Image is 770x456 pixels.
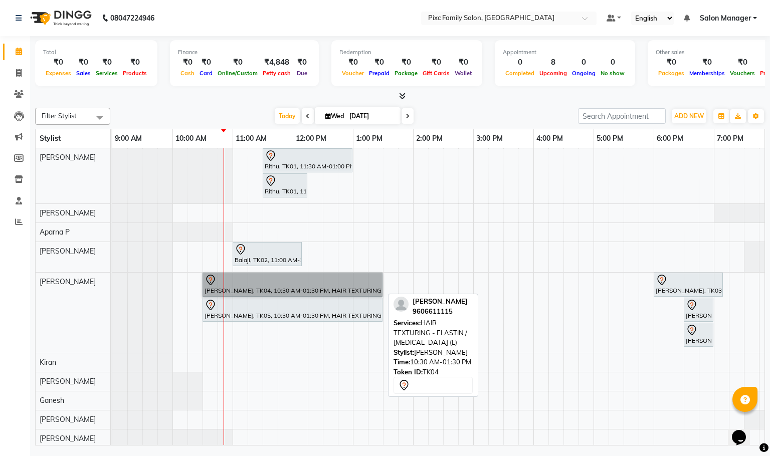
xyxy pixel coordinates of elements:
[40,208,96,217] span: [PERSON_NAME]
[197,57,215,68] div: ₹0
[394,368,423,376] span: Token ID:
[392,70,420,77] span: Package
[414,131,445,146] a: 2:00 PM
[474,131,505,146] a: 3:00 PM
[264,175,306,196] div: Rithu, TK01, 11:30 AM-12:15 PM, HAIR SPA & TREATMENT - HYDRATING SPA S/M
[366,57,392,68] div: ₹0
[594,131,626,146] a: 5:00 PM
[578,108,666,124] input: Search Appointment
[366,70,392,77] span: Prepaid
[264,150,351,171] div: Rithu, TK01, 11:30 AM-01:00 PM, HAIR COLOR - INOA ROOT TOUCH-UP
[294,70,310,77] span: Due
[420,57,452,68] div: ₹0
[93,57,120,68] div: ₹0
[685,299,712,320] div: [PERSON_NAME], TK03, 06:30 PM-07:00 PM, [GEOGRAPHIC_DATA] (Unisex) - CLASSIC MANICURE
[655,274,722,295] div: [PERSON_NAME], TK03, 06:00 PM-07:10 PM, HYDRA FACIAL 2499
[674,112,704,120] span: ADD NEW
[120,57,149,68] div: ₹0
[687,70,727,77] span: Memberships
[728,416,760,446] iframe: chat widget
[346,109,397,124] input: 2025-09-03
[40,277,96,286] span: [PERSON_NAME]
[672,109,706,123] button: ADD NEW
[323,112,346,120] span: Wed
[40,377,96,386] span: [PERSON_NAME]
[215,57,260,68] div: ₹0
[40,247,96,256] span: [PERSON_NAME]
[74,70,93,77] span: Sales
[687,57,727,68] div: ₹0
[394,348,414,356] span: Stylist:
[503,57,537,68] div: 0
[714,131,746,146] a: 7:00 PM
[654,131,686,146] a: 6:00 PM
[727,70,757,77] span: Vouchers
[40,396,64,405] span: Ganesh
[40,434,96,443] span: [PERSON_NAME]
[452,57,474,68] div: ₹0
[173,131,209,146] a: 10:00 AM
[43,48,149,57] div: Total
[700,13,751,24] span: Salon Manager
[40,153,96,162] span: [PERSON_NAME]
[452,70,474,77] span: Wallet
[178,57,197,68] div: ₹0
[394,319,421,327] span: Services:
[685,324,712,345] div: [PERSON_NAME], TK03, 06:30 PM-07:00 PM, Pedicure (Unisex) - CLASSIC PEDICURE
[112,131,144,146] a: 9:00 AM
[569,57,598,68] div: 0
[339,70,366,77] span: Voucher
[569,70,598,77] span: Ongoing
[413,297,468,305] span: [PERSON_NAME]
[215,70,260,77] span: Online/Custom
[40,134,61,143] span: Stylist
[394,348,473,358] div: [PERSON_NAME]
[260,57,293,68] div: ₹4,848
[120,70,149,77] span: Products
[394,358,410,366] span: Time:
[537,70,569,77] span: Upcoming
[178,70,197,77] span: Cash
[656,70,687,77] span: Packages
[503,48,627,57] div: Appointment
[537,57,569,68] div: 8
[233,131,269,146] a: 11:00 AM
[42,112,77,120] span: Filter Stylist
[727,57,757,68] div: ₹0
[394,297,409,312] img: profile
[394,319,467,346] span: HAIR TEXTURING - ELASTIN / [MEDICAL_DATA] (L)
[40,227,70,237] span: Aparna P
[204,299,381,320] div: [PERSON_NAME], TK05, 10:30 AM-01:30 PM, HAIR TEXTURING - ELASTIN / [MEDICAL_DATA] (L)
[598,70,627,77] span: No show
[26,4,94,32] img: logo
[74,57,93,68] div: ₹0
[40,415,96,424] span: [PERSON_NAME]
[234,244,301,265] div: Balaji, TK02, 11:00 AM-12:10 PM, HYDRA FACIAL 2499
[40,358,56,367] span: Kiran
[339,48,474,57] div: Redemption
[197,70,215,77] span: Card
[420,70,452,77] span: Gift Cards
[110,4,154,32] b: 08047224946
[656,57,687,68] div: ₹0
[503,70,537,77] span: Completed
[394,367,473,377] div: TK04
[394,357,473,367] div: 10:30 AM-01:30 PM
[93,70,120,77] span: Services
[275,108,300,124] span: Today
[339,57,366,68] div: ₹0
[392,57,420,68] div: ₹0
[43,70,74,77] span: Expenses
[260,70,293,77] span: Petty cash
[293,131,329,146] a: 12:00 PM
[413,307,468,317] div: 9606611115
[353,131,385,146] a: 1:00 PM
[598,57,627,68] div: 0
[178,48,311,57] div: Finance
[534,131,565,146] a: 4:00 PM
[293,57,311,68] div: ₹0
[43,57,74,68] div: ₹0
